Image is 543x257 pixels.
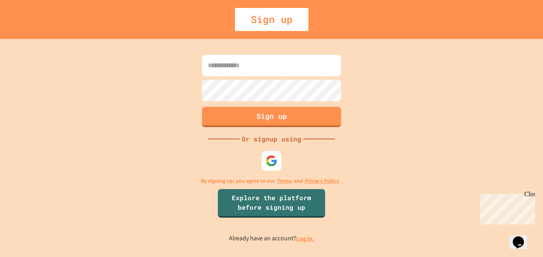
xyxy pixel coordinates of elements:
img: google-icon.svg [266,155,277,167]
div: Chat with us now!Close [3,3,55,50]
a: Explore the platform before signing up [218,189,325,218]
div: Or signup using [240,134,303,144]
p: By signing up, you agree to our and . [201,177,343,185]
p: Already have an account? [229,234,314,243]
a: Terms [277,177,292,185]
iframe: chat widget [477,191,535,224]
a: Log in. [296,234,314,243]
a: Privacy Policy [305,177,339,185]
iframe: chat widget [510,225,535,249]
div: Sign up [235,8,308,31]
button: Sign up [202,107,341,127]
